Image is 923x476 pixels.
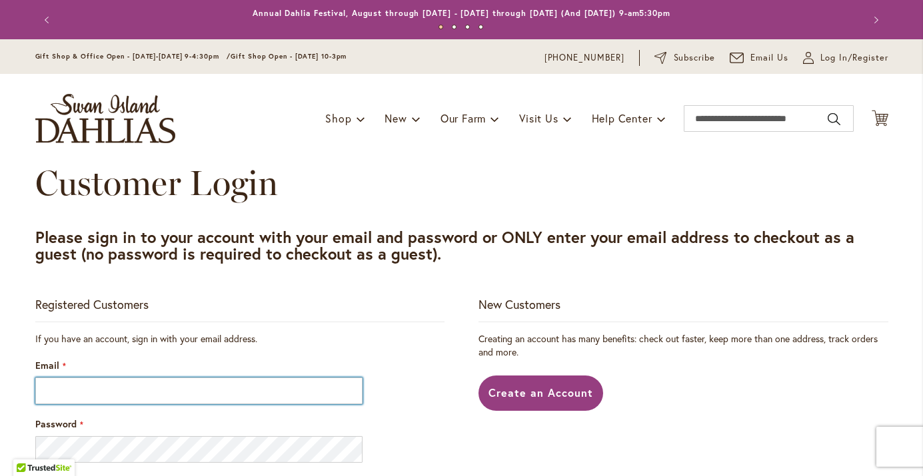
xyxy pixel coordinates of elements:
[465,25,470,29] button: 3 of 4
[385,111,407,125] span: New
[730,51,788,65] a: Email Us
[35,417,77,430] span: Password
[519,111,558,125] span: Visit Us
[253,8,670,18] a: Annual Dahlia Festival, August through [DATE] - [DATE] through [DATE] (And [DATE]) 9-am5:30pm
[862,7,888,33] button: Next
[441,111,486,125] span: Our Farm
[10,429,47,466] iframe: Launch Accessibility Center
[674,51,716,65] span: Subscribe
[478,332,888,359] p: Creating an account has many benefits: check out faster, keep more than one address, track orders...
[592,111,652,125] span: Help Center
[803,51,888,65] a: Log In/Register
[439,25,443,29] button: 1 of 4
[35,162,278,204] span: Customer Login
[35,7,62,33] button: Previous
[231,52,347,61] span: Gift Shop Open - [DATE] 10-3pm
[654,51,715,65] a: Subscribe
[35,296,149,312] strong: Registered Customers
[488,385,593,399] span: Create an Account
[750,51,788,65] span: Email Us
[478,296,560,312] strong: New Customers
[35,226,854,264] strong: Please sign in to your account with your email and password or ONLY enter your email address to c...
[35,94,175,143] a: store logo
[325,111,351,125] span: Shop
[478,25,483,29] button: 4 of 4
[35,359,59,371] span: Email
[35,52,231,61] span: Gift Shop & Office Open - [DATE]-[DATE] 9-4:30pm /
[820,51,888,65] span: Log In/Register
[544,51,625,65] a: [PHONE_NUMBER]
[478,375,603,411] a: Create an Account
[452,25,457,29] button: 2 of 4
[35,332,445,346] div: If you have an account, sign in with your email address.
